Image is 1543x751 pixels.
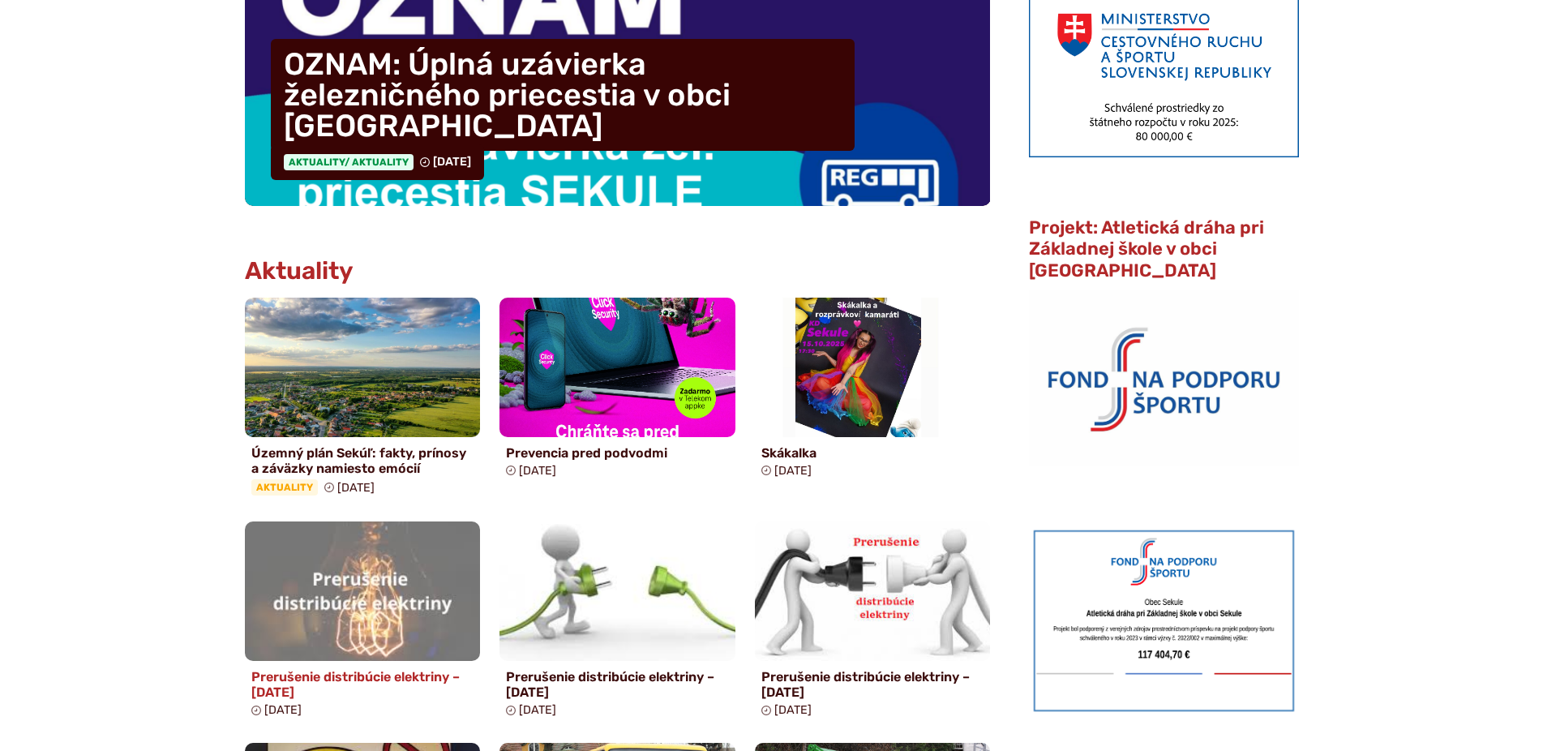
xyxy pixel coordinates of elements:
[1029,217,1264,281] span: Projekt: Atletická dráha pri Základnej škole v obci [GEOGRAPHIC_DATA]
[774,464,812,478] span: [DATE]
[761,445,984,461] h4: Skákalka
[499,298,735,484] a: Prevencia pred podvodmi [DATE]
[519,703,556,717] span: [DATE]
[264,703,302,717] span: [DATE]
[337,481,375,495] span: [DATE]
[251,445,474,476] h4: Územný plán Sekúľ: fakty, prínosy a záväzky namiesto emócií
[774,703,812,717] span: [DATE]
[245,521,481,723] a: Prerušenie distribúcie elektriny – [DATE] [DATE]
[506,669,729,700] h4: Prerušenie distribúcie elektriny – [DATE]
[1029,290,1298,466] img: logo_fnps.png
[251,479,318,496] span: Aktuality
[245,298,481,502] a: Územný plán Sekúľ: fakty, prínosy a záväzky namiesto emócií Aktuality [DATE]
[345,157,409,168] span: / Aktuality
[433,155,471,169] span: [DATE]
[755,521,991,723] a: Prerušenie distribúcie elektriny – [DATE] [DATE]
[1029,526,1298,715] img: draha.png
[755,298,991,484] a: Skákalka [DATE]
[284,154,414,170] span: Aktuality
[499,521,735,723] a: Prerušenie distribúcie elektriny – [DATE] [DATE]
[506,445,729,461] h4: Prevencia pred podvodmi
[519,464,556,478] span: [DATE]
[245,258,354,285] h3: Aktuality
[761,669,984,700] h4: Prerušenie distribúcie elektriny – [DATE]
[251,669,474,700] h4: Prerušenie distribúcie elektriny – [DATE]
[271,39,855,151] h4: OZNAM: Úplná uzávierka železničného priecestia v obci [GEOGRAPHIC_DATA]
